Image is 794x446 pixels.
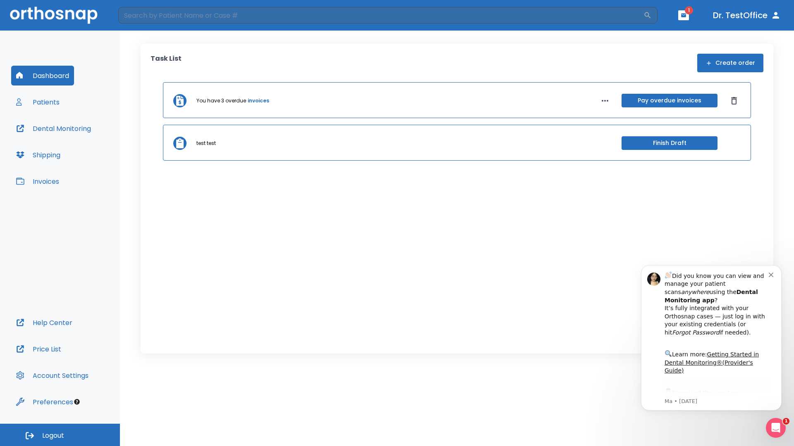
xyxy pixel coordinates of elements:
[11,66,74,85] button: Dashboard
[622,94,717,107] button: Pay overdue invoices
[766,418,786,438] iframe: Intercom live chat
[36,135,140,177] div: Download the app: | ​ Let us know if you need help getting started!
[118,7,643,24] input: Search by Patient Name or Case #
[11,365,93,385] button: Account Settings
[196,97,246,104] p: You have 3 overdue
[629,253,794,424] iframe: Intercom notifications message
[36,145,140,152] p: Message from Ma, sent 2w ago
[622,136,717,150] button: Finish Draft
[11,171,64,191] button: Invoices
[11,119,96,138] button: Dental Monitoring
[697,54,763,72] button: Create order
[11,145,65,165] button: Shipping
[151,54,182,72] p: Task List
[73,398,81,406] div: Tooltip anchor
[10,7,98,24] img: Orthosnap
[248,97,269,104] a: invoices
[11,339,66,359] button: Price List
[710,8,784,23] button: Dr. TestOffice
[42,431,64,440] span: Logout
[685,6,693,14] span: 1
[11,313,77,332] button: Help Center
[11,92,65,112] button: Patients
[140,18,147,24] button: Dismiss notification
[11,392,78,412] button: Preferences
[727,94,741,107] button: Dismiss
[196,140,216,147] p: test test
[783,418,789,425] span: 1
[36,137,110,152] a: App Store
